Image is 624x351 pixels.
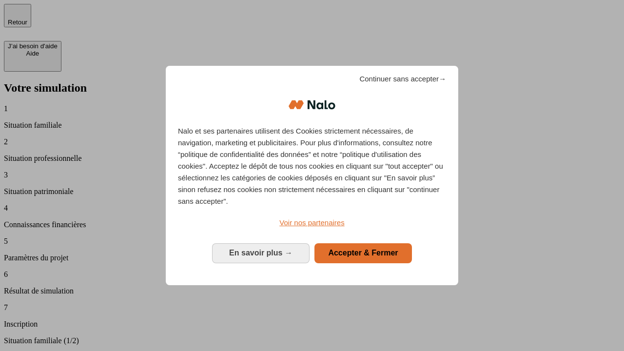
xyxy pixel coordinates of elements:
button: Accepter & Fermer: Accepter notre traitement des données et fermer [314,243,412,263]
span: Continuer sans accepter→ [359,73,446,85]
div: Bienvenue chez Nalo Gestion du consentement [166,66,458,285]
img: Logo [289,90,335,119]
span: Accepter & Fermer [328,249,398,257]
span: En savoir plus → [229,249,292,257]
a: Voir nos partenaires [178,217,446,229]
button: En savoir plus: Configurer vos consentements [212,243,310,263]
p: Nalo et ses partenaires utilisent des Cookies strictement nécessaires, de navigation, marketing e... [178,125,446,207]
span: Voir nos partenaires [279,218,344,227]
